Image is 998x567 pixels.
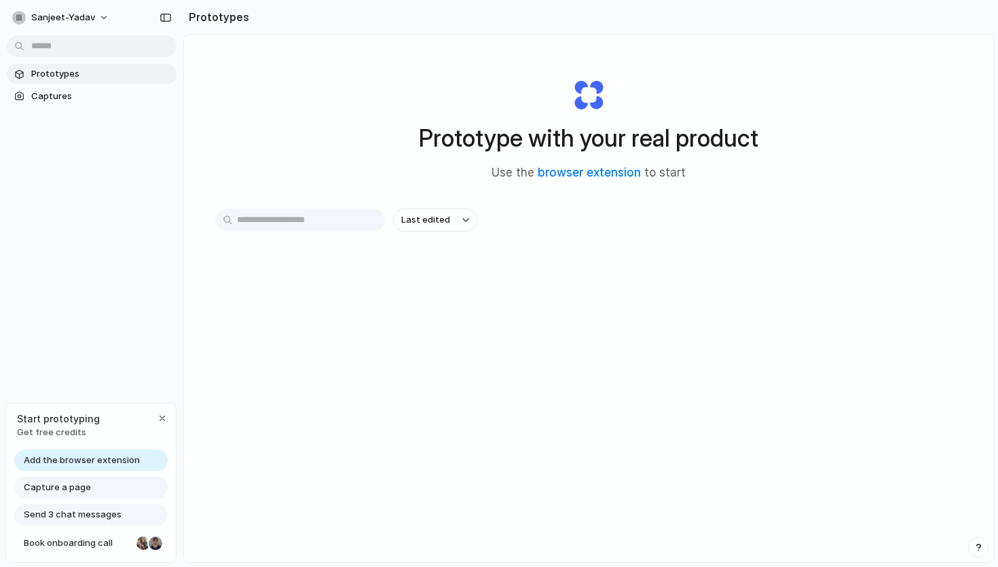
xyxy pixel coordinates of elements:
span: Book onboarding call [24,536,131,550]
a: Prototypes [7,64,177,84]
h2: Prototypes [183,9,249,25]
button: Last edited [393,208,477,232]
a: Book onboarding call [14,532,168,554]
div: Nicole Kubica [135,535,151,551]
span: Prototypes [31,67,171,81]
h1: Prototype with your real product [419,120,758,156]
span: Captures [31,90,171,103]
span: Capture a page [24,481,91,494]
span: Get free credits [17,426,100,439]
span: Add the browser extension [24,454,140,467]
span: sanjeet-yadav [31,11,95,24]
span: Last edited [401,213,450,227]
span: Send 3 chat messages [24,508,122,522]
span: Start prototyping [17,411,100,426]
a: Captures [7,86,177,107]
button: sanjeet-yadav [7,7,116,29]
div: Christian Iacullo [147,535,164,551]
a: browser extension [538,166,641,179]
span: Use the to start [492,164,686,182]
